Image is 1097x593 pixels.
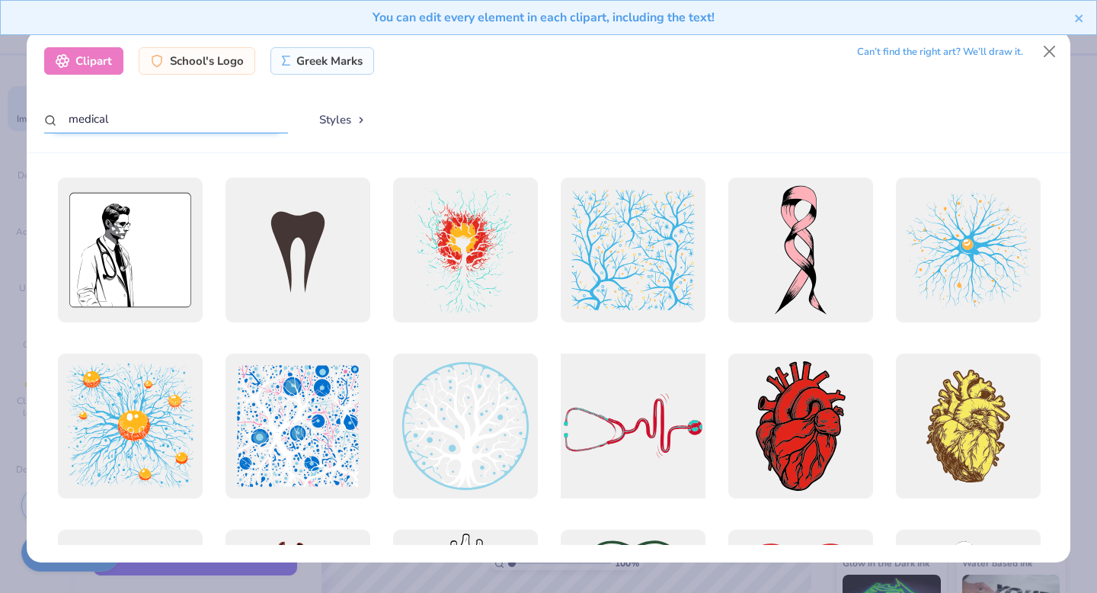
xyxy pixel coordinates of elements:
div: Can’t find the right art? We’ll draw it. [857,39,1023,66]
div: Clipart [44,47,123,75]
div: School's Logo [139,47,255,75]
input: Search by name [44,105,288,133]
div: Greek Marks [270,47,375,75]
div: You can edit every element in each clipart, including the text! [12,8,1074,27]
button: close [1074,8,1085,27]
button: Close [1035,37,1064,66]
button: Styles [303,105,382,134]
